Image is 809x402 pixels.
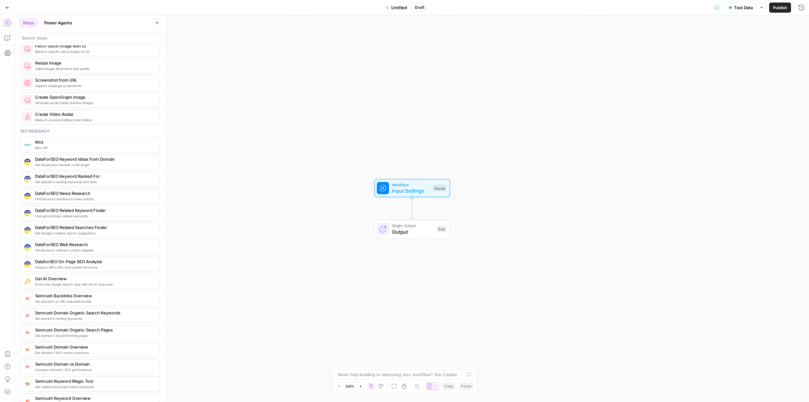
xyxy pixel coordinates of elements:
[24,193,31,199] img: vjoh3p9kohnippxyp1brdnq6ymi1
[35,384,155,389] span: Get related and broad match keywords
[773,4,787,11] span: Publish
[345,384,354,389] span: 120%
[35,310,155,316] span: Semrush Domain Organic Search Keywords
[392,228,434,236] span: Output
[24,278,31,285] img: 73nre3h8eff8duqnn8tc5kmlnmbe
[35,367,155,372] span: Compare domains' SEO performance
[35,66,155,71] span: Adjust image dimensions and quality
[35,293,155,299] span: Semrush Backlinks Overview
[35,275,155,282] span: Get AI Overview
[392,223,434,229] span: Single Output
[35,299,155,304] span: Get domain's or URL's backlink profile
[35,224,155,231] span: DataForSEO Related Searches Finder
[35,344,155,350] span: Semrush Domain Overview
[35,83,155,88] span: Capture webpage screenshots
[459,382,474,390] button: Paste
[392,187,429,195] span: Input Settings
[35,327,155,333] span: Semrush Domain Organic Search Pages
[24,97,31,103] img: pyizt6wx4h99f5rkgufsmugliyey
[24,313,31,318] img: p4kt2d9mz0di8532fmfgvfq6uqa0
[35,77,155,83] span: Screenshot from URL
[433,185,447,192] div: Inputs
[35,231,155,236] span: Get Google's related search suggestions
[734,4,753,11] span: Test Data
[35,333,155,338] span: Get domain's top performing pages
[24,330,31,335] img: otu06fjiulrdwrqmbs7xihm55rg9
[35,316,155,321] span: Get domain's ranking keywords
[24,227,31,233] img: 9u0p4zbvbrir7uayayktvs1v5eg0
[35,265,155,270] span: Analyze URL's SEO and content structure
[35,207,155,213] span: DataForSEO Related Keyword Finder
[35,282,155,287] span: Enrich the Google Search step with the AI Overview
[35,43,155,49] span: Fetch Stock Image with ID
[35,94,155,100] span: Create OpenGraph Image
[35,361,155,367] span: Semrush Domain vs Domain
[35,49,155,54] span: Retrieve specific stock images by ID
[35,173,155,179] span: DataForSEO Keyword Ranked For
[24,296,31,301] img: 3lyvnidk9veb5oecvmize2kaffdg
[35,241,155,248] span: DataForSEO Web Research
[724,3,757,13] button: Test Data
[24,261,31,268] img: y3iv96nwgxbwrvt76z37ug4ox9nv
[35,139,155,145] span: Moz
[19,18,38,28] button: Steps
[24,244,31,250] img: 3hnddut9cmlpnoegpdll2wmnov83
[24,176,31,182] img: 3iojl28do7crl10hh26nxau20pae
[769,3,791,13] button: Publish
[461,383,471,389] span: Paste
[35,378,155,384] span: Semrush Keyword Magic Tool
[35,248,155,253] span: Get keyword-relevant content snippets
[444,383,453,389] span: Copy
[35,395,155,401] span: Semrush Keyword Overview
[35,196,155,201] span: Find keyword mentions in news articles
[35,117,155,122] span: Make AI-powered talking head videos
[35,179,155,184] span: Get domain's ranking keywords and stats
[35,60,155,66] span: Resize Image
[35,162,155,167] span: Get keywords a domain could target
[441,382,456,390] button: Copy
[35,145,155,150] span: Moz API
[415,5,424,10] span: Draft
[35,156,155,162] span: DataForSEO Keyword Ideas from Domain
[391,4,407,11] span: Untitled
[20,128,160,134] div: Seo research
[24,114,31,120] img: rmejigl5z5mwnxpjlfq225817r45
[353,179,471,197] div: WorkflowInput SettingsInputs
[24,347,31,352] img: 4e4w6xi9sjogcjglmt5eorgxwtyu
[35,111,155,117] span: Create Video Avatar
[40,18,76,28] button: Power Agents
[35,213,155,219] span: Find semantically related keywords
[35,350,155,355] span: Get domain's SEO metrics summary
[437,226,447,233] div: End
[35,100,155,105] span: Generate social media preview images
[22,35,158,41] input: Search steps
[353,220,471,238] div: Single OutputOutputEnd
[382,3,411,13] button: Untitled
[35,190,155,196] span: DataForSEO News Research
[24,364,31,369] img: zn8kcn4lc16eab7ly04n2pykiy7x
[24,159,31,165] img: qj0lddqgokrswkyaqb1p9cmo0sp5
[35,258,155,265] span: DataforSEO On-Page SEO Analysis
[24,381,31,387] img: 8a3tdog8tf0qdwwcclgyu02y995m
[24,210,31,216] img: se7yyxfvbxn2c3qgqs66gfh04cl6
[411,197,413,220] g: Edge from start to end
[392,182,429,188] span: Workflow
